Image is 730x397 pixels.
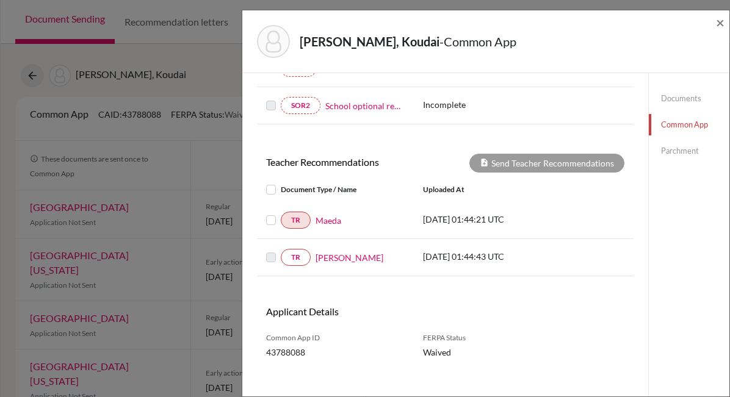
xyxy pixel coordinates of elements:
a: TR [281,249,311,266]
p: Incomplete [423,98,507,111]
strong: [PERSON_NAME], Koudai [300,34,439,49]
a: [PERSON_NAME] [316,251,383,264]
a: Parchment [649,140,729,162]
a: Documents [649,88,729,109]
h6: Applicant Details [266,306,436,317]
div: Uploaded at [414,182,540,197]
span: Waived [423,346,499,359]
h6: Teacher Recommendations [257,156,446,168]
span: × [716,13,725,31]
p: [DATE] 01:44:21 UTC [423,213,530,226]
span: - Common App [439,34,516,49]
a: TR [281,212,311,229]
span: Common App ID [266,332,405,343]
a: SOR2 [281,97,320,114]
button: Close [716,15,725,30]
div: Send Teacher Recommendations [469,154,624,173]
a: School optional report 2 [325,99,405,112]
a: Maeda [316,214,341,227]
span: 43788088 [266,346,405,359]
span: FERPA Status [423,332,499,343]
div: Document Type / Name [257,182,414,197]
p: [DATE] 01:44:43 UTC [423,250,530,263]
a: Common App [649,114,729,135]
